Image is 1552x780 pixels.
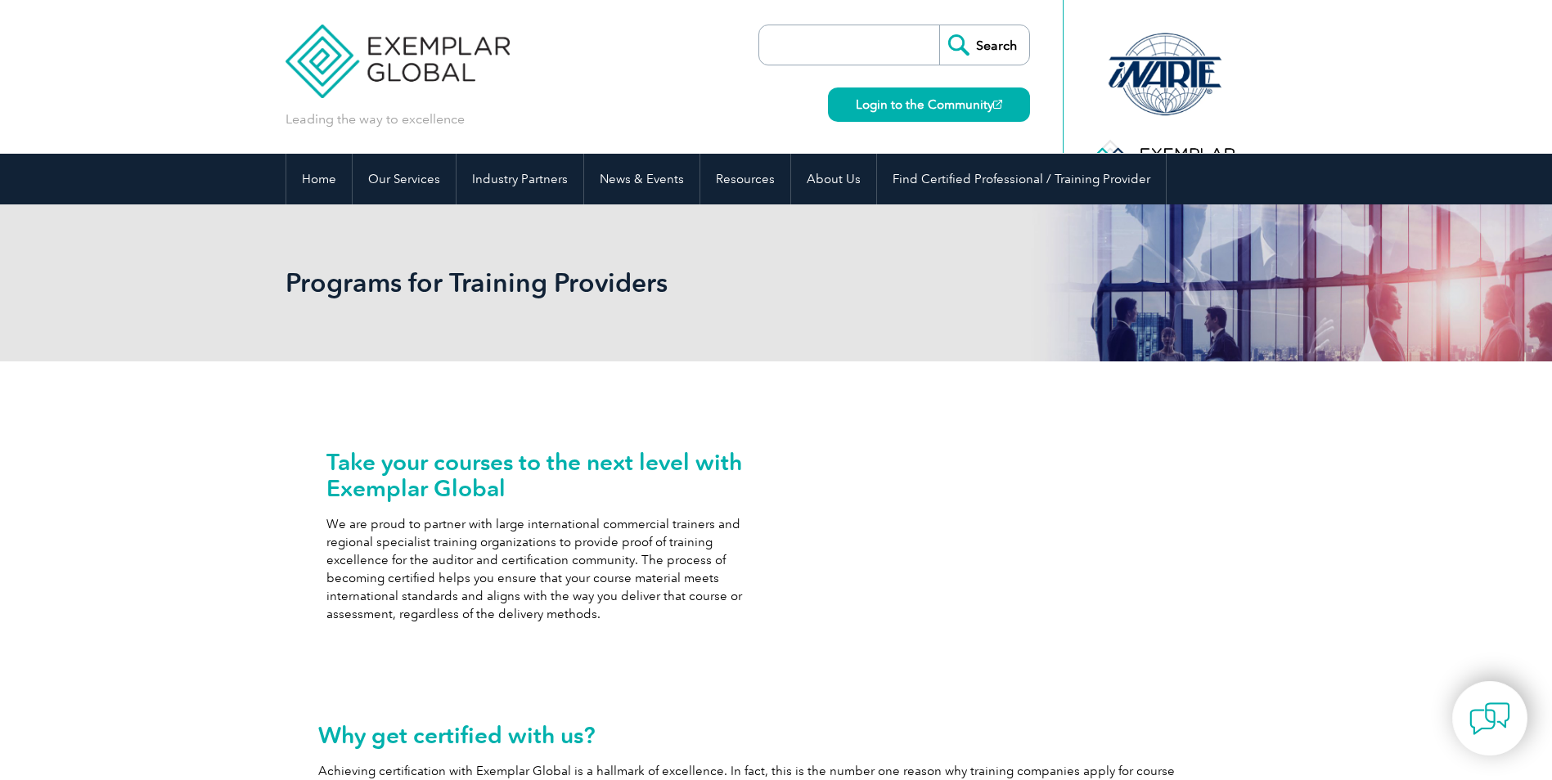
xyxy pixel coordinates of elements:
[286,154,352,204] a: Home
[318,722,1235,748] h2: Why get certified with us?
[326,515,768,623] p: We are proud to partner with large international commercial trainers and regional specialist trai...
[877,154,1166,204] a: Find Certified Professional / Training Provider
[1469,698,1510,739] img: contact-chat.png
[584,154,700,204] a: News & Events
[993,100,1002,109] img: open_square.png
[326,449,768,501] h2: Take your courses to the next level with Exemplar Global
[286,270,973,296] h2: Programs for Training Providers
[286,110,465,128] p: Leading the way to excellence
[700,154,790,204] a: Resources
[457,154,583,204] a: Industry Partners
[939,25,1029,65] input: Search
[353,154,456,204] a: Our Services
[791,154,876,204] a: About Us
[828,87,1030,122] a: Login to the Community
